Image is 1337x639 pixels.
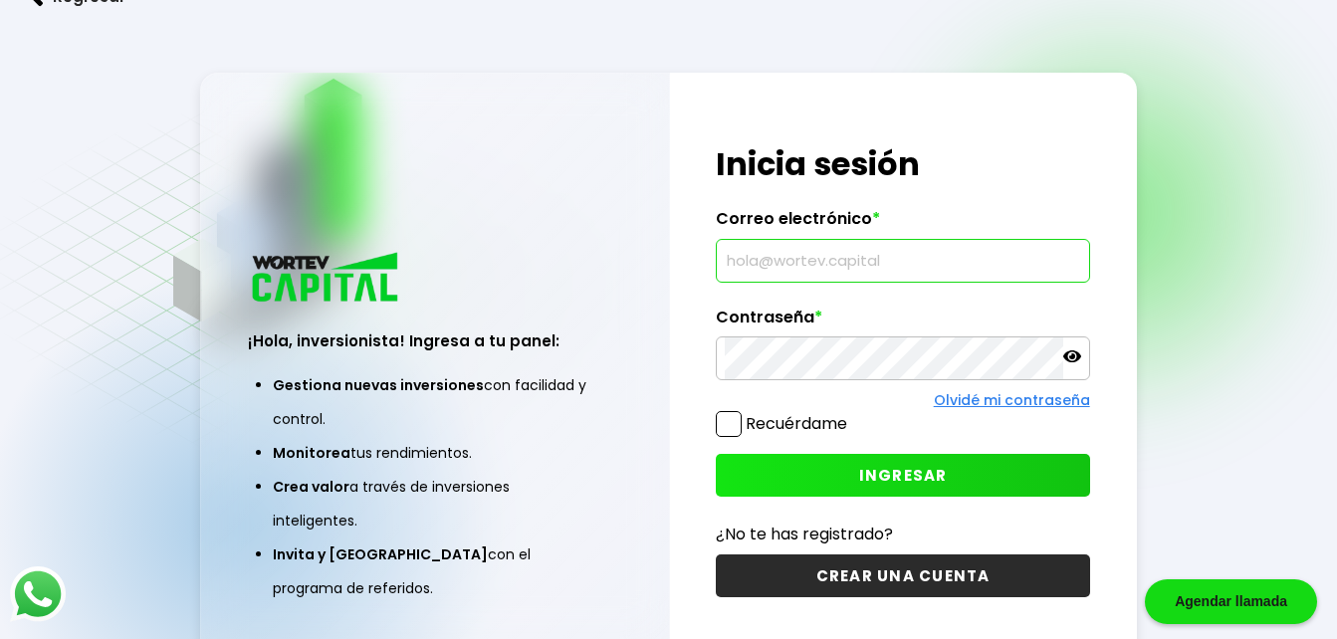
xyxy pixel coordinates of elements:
img: logos_whatsapp-icon.242b2217.svg [10,566,66,622]
li: tus rendimientos. [273,436,596,470]
img: logo_wortev_capital [248,250,405,309]
label: Recuérdame [746,412,847,435]
span: Monitorea [273,443,350,463]
a: Olvidé mi contraseña [934,390,1090,410]
h1: Inicia sesión [716,140,1089,188]
div: Agendar llamada [1145,579,1317,624]
a: ¿No te has registrado?CREAR UNA CUENTA [716,522,1089,597]
li: con el programa de referidos. [273,537,596,605]
button: INGRESAR [716,454,1089,497]
button: CREAR UNA CUENTA [716,554,1089,597]
li: a través de inversiones inteligentes. [273,470,596,537]
label: Contraseña [716,308,1089,337]
h3: ¡Hola, inversionista! Ingresa a tu panel: [248,329,621,352]
span: Gestiona nuevas inversiones [273,375,484,395]
span: Invita y [GEOGRAPHIC_DATA] [273,544,488,564]
span: INGRESAR [859,465,948,486]
input: hola@wortev.capital [725,240,1080,282]
p: ¿No te has registrado? [716,522,1089,546]
label: Correo electrónico [716,209,1089,239]
span: Crea valor [273,477,349,497]
li: con facilidad y control. [273,368,596,436]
